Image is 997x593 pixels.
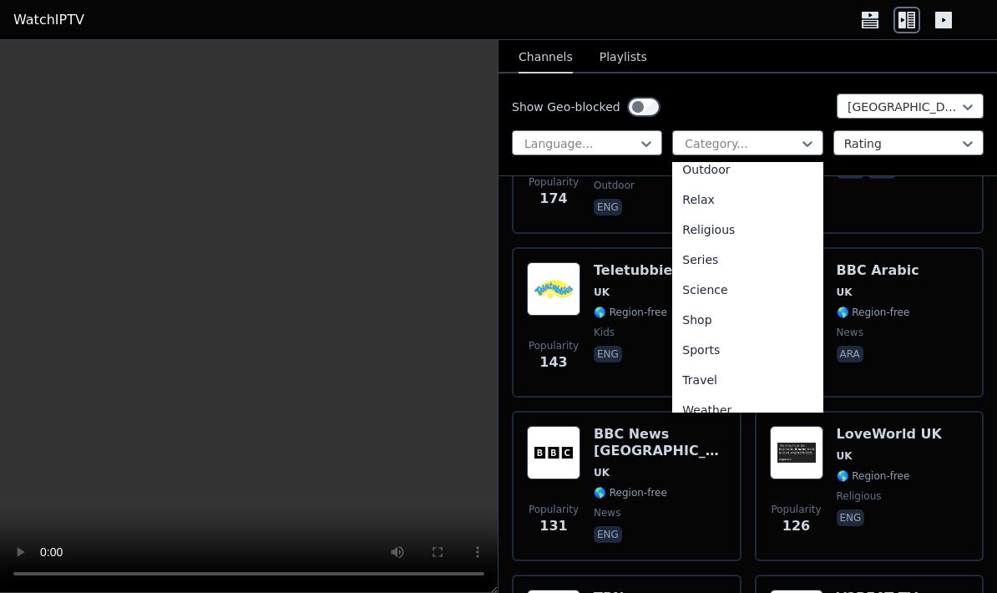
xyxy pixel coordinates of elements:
span: UK [594,286,610,299]
img: Teletubbies [527,262,580,316]
p: ara [837,346,863,362]
span: 🌎 Region-free [837,469,910,483]
p: eng [594,526,622,543]
img: LoveWorld UK [770,426,823,479]
div: Sports [672,335,822,365]
div: Series [672,245,822,275]
p: eng [594,199,622,215]
div: Travel [672,365,822,395]
span: kids [594,326,615,339]
a: WatchIPTV [13,10,84,30]
button: Channels [519,42,573,73]
div: Science [672,275,822,305]
span: Popularity [529,175,579,189]
span: UK [837,449,853,463]
div: Outdoor [672,155,822,185]
span: 🌎 Region-free [594,306,667,319]
span: 🌎 Region-free [837,306,910,319]
span: news [837,326,863,339]
p: eng [837,509,865,526]
label: Show Geo-blocked [512,99,620,115]
span: UK [837,286,853,299]
span: Popularity [529,503,579,516]
span: news [594,506,620,520]
h6: Teletubbies [594,262,681,279]
img: BBC News North America [527,426,580,479]
span: UK [594,466,610,479]
span: 131 [539,516,567,536]
h6: BBC Arabic [837,262,919,279]
div: Shop [672,305,822,335]
span: 143 [539,352,567,373]
span: Popularity [771,503,821,516]
h6: BBC News [GEOGRAPHIC_DATA] [594,426,726,459]
span: religious [837,489,882,503]
button: Playlists [600,42,647,73]
span: 126 [782,516,810,536]
div: Weather [672,395,822,425]
span: outdoor [594,179,635,192]
p: eng [594,346,622,362]
h6: LoveWorld UK [837,426,942,443]
span: 174 [539,189,567,209]
div: Religious [672,215,822,245]
div: Relax [672,185,822,215]
span: 🌎 Region-free [594,486,667,499]
span: Popularity [529,339,579,352]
